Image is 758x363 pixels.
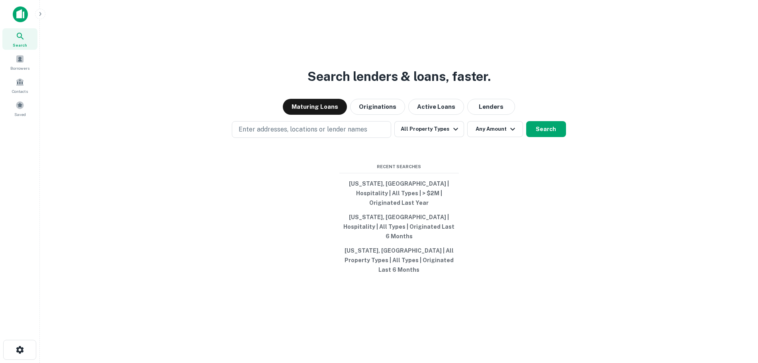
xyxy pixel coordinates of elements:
p: Enter addresses, locations or lender names [239,125,367,134]
span: Borrowers [10,65,29,71]
button: Active Loans [408,99,464,115]
button: All Property Types [394,121,464,137]
span: Saved [14,111,26,118]
span: Recent Searches [339,163,459,170]
button: Enter addresses, locations or lender names [232,121,391,138]
a: Search [2,28,37,50]
button: [US_STATE], [GEOGRAPHIC_DATA] | Hospitality | All Types | > $2M | Originated Last Year [339,177,459,210]
button: Any Amount [467,121,523,137]
span: Search [13,42,27,48]
iframe: Chat Widget [718,299,758,337]
h3: Search lenders & loans, faster. [308,67,491,86]
a: Saved [2,98,37,119]
span: Contacts [12,88,28,94]
img: capitalize-icon.png [13,6,28,22]
a: Contacts [2,75,37,96]
button: Lenders [467,99,515,115]
button: [US_STATE], [GEOGRAPHIC_DATA] | Hospitality | All Types | Originated Last 6 Months [339,210,459,243]
button: Maturing Loans [283,99,347,115]
button: Originations [350,99,405,115]
button: [US_STATE], [GEOGRAPHIC_DATA] | All Property Types | All Types | Originated Last 6 Months [339,243,459,277]
button: Search [526,121,566,137]
a: Borrowers [2,51,37,73]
